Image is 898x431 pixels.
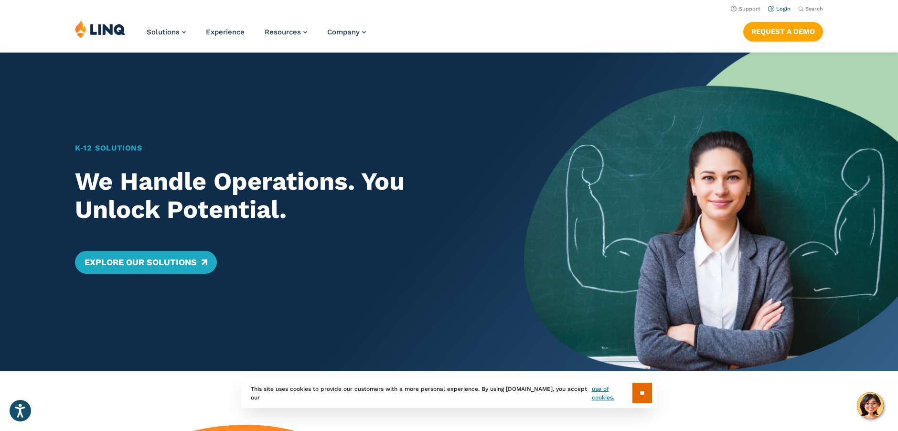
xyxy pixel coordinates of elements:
img: Home Banner [524,53,898,371]
div: This site uses cookies to provide our customers with a more personal experience. By using [DOMAIN... [241,378,657,408]
a: Support [731,6,760,12]
span: Solutions [147,28,180,36]
h2: We Handle Operations. You Unlock Potential. [75,167,487,225]
a: Experience [206,28,245,36]
img: LINQ | K‑12 Software [75,20,126,38]
h1: K‑12 Solutions [75,142,487,154]
a: use of cookies. [592,385,632,402]
a: Resources [265,28,307,36]
span: Resources [265,28,301,36]
button: Open Search Bar [798,5,823,12]
button: Hello, have a question? Let’s chat. [857,392,884,419]
a: Explore Our Solutions [75,251,217,274]
a: Request a Demo [743,22,823,41]
nav: Primary Navigation [147,20,366,52]
a: Solutions [147,28,186,36]
span: Search [805,6,823,12]
a: Company [327,28,366,36]
a: Login [768,6,791,12]
span: Company [327,28,360,36]
nav: Button Navigation [743,20,823,41]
